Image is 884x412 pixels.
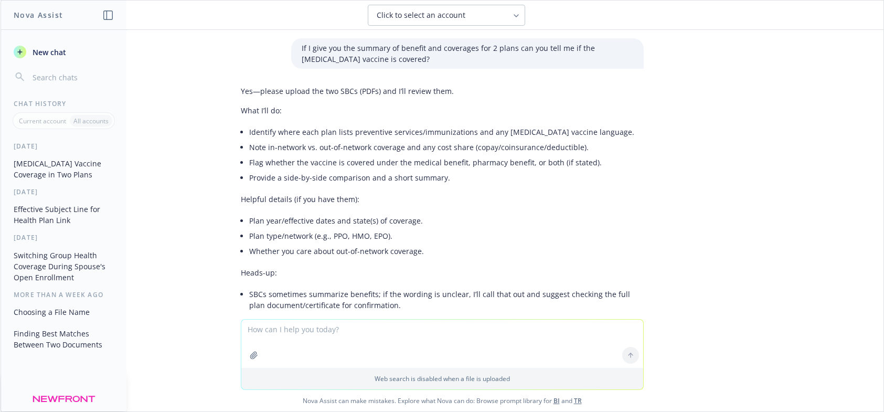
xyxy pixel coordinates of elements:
p: All accounts [73,117,109,125]
li: Plan year/effective dates and state(s) of coverage. [249,213,644,228]
div: More than a week ago [1,290,126,299]
div: [DATE] [1,187,126,196]
a: TR [574,396,582,405]
p: If I give you the summary of benefit and coverages for 2 plans can you tell me if the [MEDICAL_DA... [302,43,633,65]
p: Heads-up: [241,267,644,278]
button: Switching Group Health Coverage During Spouse's Open Enrollment [9,247,118,286]
li: Whether you care about out-of-network coverage. [249,244,644,259]
input: Search chats [30,70,114,84]
p: Yes—please upload the two SBCs (PDFs) and I’ll review them. [241,86,644,97]
p: What I’ll do: [241,105,644,116]
li: Flag whether the vaccine is covered under the medical benefit, pharmacy benefit, or both (if stat... [249,155,644,170]
span: Nova Assist can make mistakes. Explore what Nova can do: Browse prompt library for and [5,390,879,411]
li: Identify where each plan lists preventive services/immunizations and any [MEDICAL_DATA] vaccine l... [249,124,644,140]
li: Note in-network vs. out-of-network coverage and any cost share (copay/coinsurance/deductible). [249,140,644,155]
button: Effective Subject Line for Health Plan Link [9,200,118,229]
button: [MEDICAL_DATA] Vaccine Coverage in Two Plans [9,155,118,183]
li: Provide a side-by-side comparison and a short summary. [249,170,644,185]
div: [DATE] [1,233,126,242]
button: New chat [9,43,118,61]
div: Chat History [1,99,126,108]
a: BI [553,396,560,405]
span: Click to select an account [377,10,465,20]
p: Helpful details (if you have them): [241,194,644,205]
h1: Nova Assist [14,9,63,20]
button: Finding Best Matches Between Two Documents [9,325,118,353]
p: Web search is disabled when a file is uploaded [248,374,637,383]
button: Choosing a File Name [9,303,118,321]
li: SBCs sometimes summarize benefits; if the wording is unclear, I’ll call that out and suggest chec... [249,287,644,313]
p: Current account [19,117,66,125]
span: New chat [30,47,66,58]
li: Plan type/network (e.g., PPO, HMO, EPO). [249,228,644,244]
button: Click to select an account [368,5,525,26]
div: [DATE] [1,142,126,151]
